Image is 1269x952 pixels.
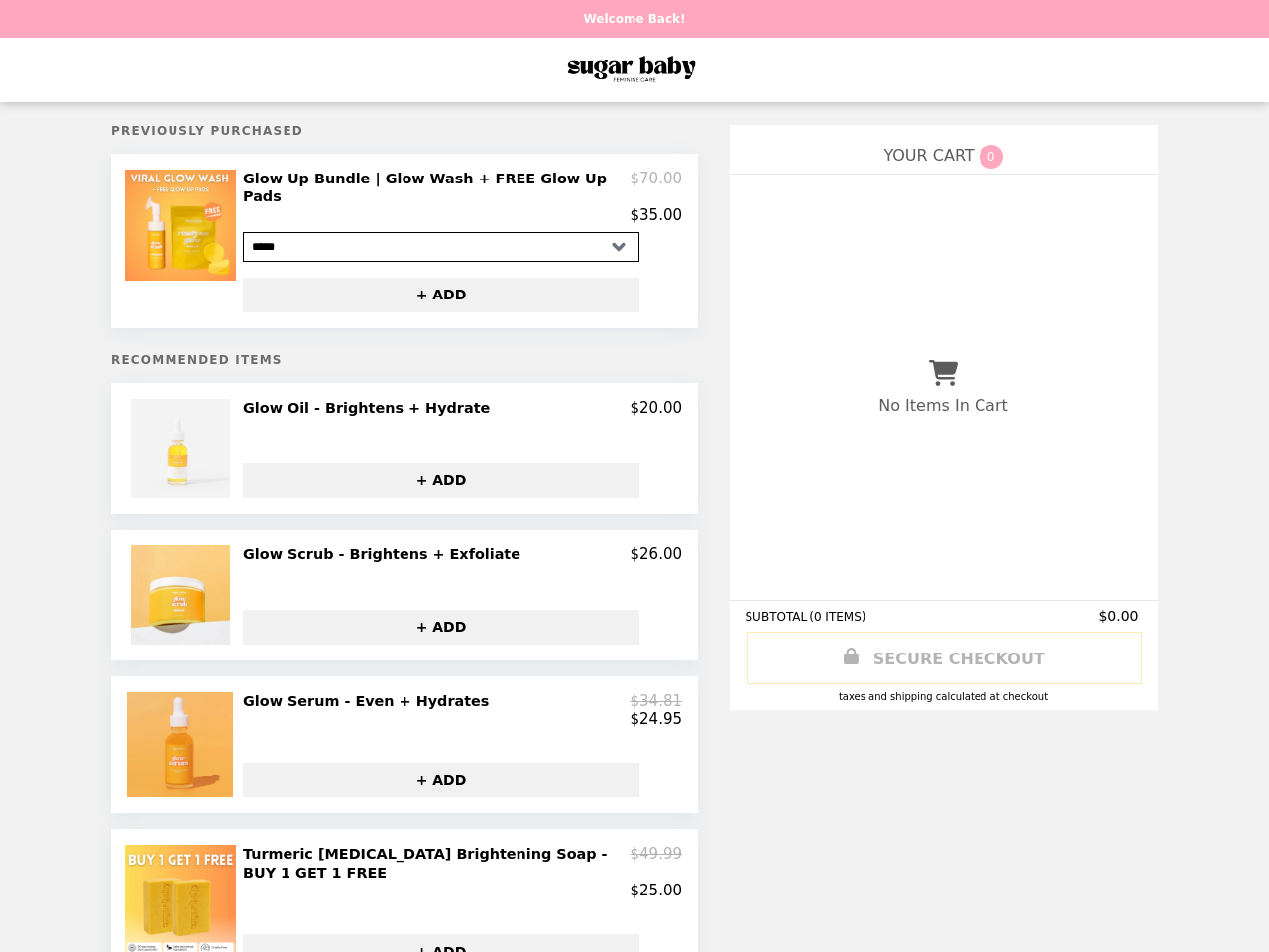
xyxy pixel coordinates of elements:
img: Glow Serum - Even + Hydrates [127,692,237,797]
p: $70.00 [631,170,683,206]
span: YOUR CART [884,146,975,165]
button: + ADD [243,610,639,645]
h2: Glow Up Bundle | Glow Wash + FREE Glow Up Pads [243,170,631,206]
img: Glow Oil - Brightens + Hydrate [131,399,235,498]
h2: Turmeric [MEDICAL_DATA] Brightening Soap - BUY 1 GET 1 FREE [243,845,631,882]
p: $26.00 [631,545,683,563]
button: + ADD [243,463,639,498]
h2: Glow Scrub - Brightens + Exfoliate [243,545,528,563]
span: ( 0 ITEMS ) [810,610,866,624]
p: No Items In Cart [879,396,1008,415]
div: Taxes and Shipping calculated at checkout [746,691,1142,702]
span: 0 [980,145,1003,169]
img: Glow Scrub - Brightens + Exfoliate [131,545,235,645]
span: SUBTOTAL [746,610,810,624]
h5: Recommended Items [111,353,698,367]
button: + ADD [243,278,639,312]
p: $34.81 [631,692,683,710]
h2: Glow Oil - Brightens + Hydrate [243,399,498,416]
p: $35.00 [631,206,683,224]
p: $49.99 [631,845,683,882]
p: $24.95 [631,710,683,728]
h2: Glow Serum - Even + Hydrates [243,692,497,710]
p: $25.00 [631,882,683,899]
select: Select a product variant [243,232,639,262]
span: $0.00 [1099,608,1142,624]
p: Welcome Back! [583,12,685,26]
p: $20.00 [631,399,683,416]
img: Brand Logo [551,50,718,90]
h5: Previously Purchased [111,124,698,138]
img: Glow Up Bundle | Glow Wash + FREE Glow Up Pads [125,170,241,281]
button: + ADD [243,763,639,797]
